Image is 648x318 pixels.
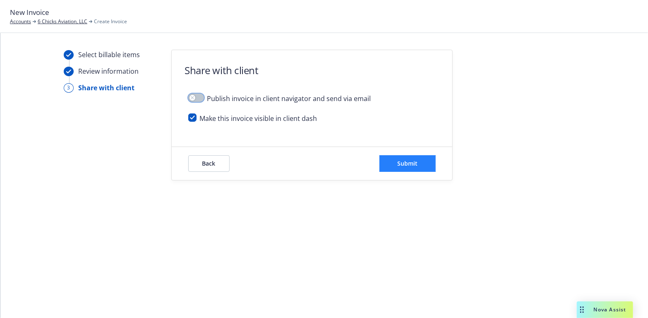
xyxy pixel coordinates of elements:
[38,18,87,25] a: 6 Chicks Aviation, LLC
[188,155,230,172] button: Back
[185,63,259,77] h1: Share with client
[594,306,626,313] span: Nova Assist
[397,159,418,167] span: Submit
[79,83,135,93] div: Share with client
[79,66,139,76] div: Review information
[10,18,31,25] a: Accounts
[200,113,317,123] span: Make this invoice visible in client dash
[577,301,633,318] button: Nova Assist
[379,155,436,172] button: Submit
[577,301,587,318] div: Drag to move
[207,94,371,104] span: Publish invoice in client navigator and send via email
[10,7,49,18] span: New Invoice
[79,50,140,60] div: Select billable items
[64,83,74,93] div: 3
[202,159,216,167] span: Back
[94,18,127,25] span: Create Invoice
